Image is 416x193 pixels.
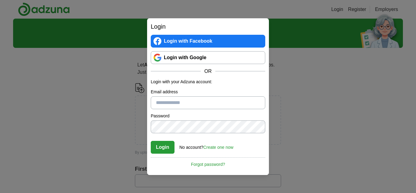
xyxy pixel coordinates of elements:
p: Login with your Adzuna account: [151,79,265,85]
span: OR [201,68,215,75]
h2: Login [151,22,265,31]
div: No account? [179,141,233,151]
a: Create one now [203,145,234,150]
a: Login with Facebook [151,35,265,48]
a: Forgot password? [151,157,265,168]
label: Password [151,113,265,119]
label: Email address [151,89,265,95]
a: Login with Google [151,51,265,64]
button: Login [151,141,175,154]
